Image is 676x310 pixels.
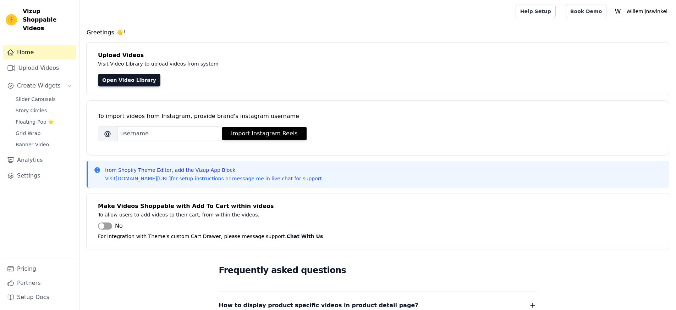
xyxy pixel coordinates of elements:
h4: Upload Videos [98,51,658,60]
a: Upload Videos [3,61,76,75]
div: To import videos from Instagram, provide brand's instagram username [98,112,658,120]
span: Banner Video [16,141,49,148]
button: W Willemijnswinkel [612,5,670,18]
a: Help Setup [516,5,556,18]
p: Visit for setup instructions or message me in live chat for support. [105,175,323,182]
span: Slider Carousels [16,96,56,103]
text: W [615,8,621,15]
span: Story Circles [16,107,47,114]
span: Grid Wrap [16,130,40,137]
h2: Frequently asked questions [219,263,537,277]
a: Book Demo [566,5,606,18]
span: @ [98,126,117,141]
a: Pricing [3,262,76,276]
a: Analytics [3,153,76,167]
a: Partners [3,276,76,290]
span: No [115,222,123,230]
button: Import Instagram Reels [222,127,307,140]
button: Chat With Us [287,232,323,241]
p: To allow users to add videos to their cart, from within the videos. [98,210,416,219]
p: Willemijnswinkel [623,5,670,18]
p: For integration with Theme's custom Cart Drawer, please message support. [98,232,658,241]
a: Settings [3,169,76,183]
a: Grid Wrap [11,128,76,138]
a: Setup Docs [3,290,76,304]
a: Slider Carousels [11,94,76,104]
button: Create Widgets [3,79,76,93]
h4: Greetings 👋! [87,28,669,37]
button: No [98,222,123,230]
span: Floating-Pop ⭐ [16,118,54,125]
p: from Shopify Theme Editor, add the Vizup App Block [105,167,323,174]
a: Story Circles [11,106,76,115]
a: [DOMAIN_NAME][URL] [116,176,171,181]
span: Create Widgets [17,81,61,90]
a: Home [3,45,76,60]
img: Vizup [6,14,17,26]
a: Banner Video [11,140,76,150]
h4: Make Videos Shoppable with Add To Cart within videos [98,202,658,210]
input: username [117,126,219,141]
span: Vizup Shoppable Videos [23,7,73,33]
a: Floating-Pop ⭐ [11,117,76,127]
p: Visit Video Library to upload videos from system [98,60,416,68]
a: Open Video Library [98,74,160,86]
